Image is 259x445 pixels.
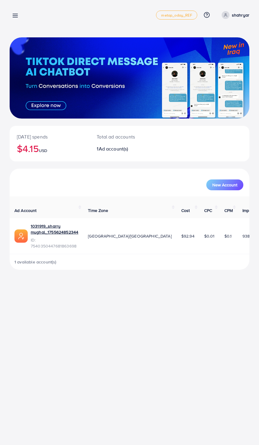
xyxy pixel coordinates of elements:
span: $92.94 [181,233,195,239]
span: Time Zone [88,207,108,213]
span: $0.1 [224,233,232,239]
a: 1031919_sharry mughal_1755624852344 [31,223,78,235]
span: New Account [212,183,237,187]
span: Cost [181,207,190,213]
span: Ad Account [14,207,37,213]
p: shahryar [232,11,249,19]
p: [DATE] spends [17,133,82,140]
span: USD [39,148,47,154]
a: metap_oday_REF [156,11,197,20]
span: 1 available account(s) [14,259,57,265]
p: Total ad accounts [97,133,142,140]
button: New Account [206,179,243,190]
span: metap_oday_REF [161,13,192,17]
span: $0.01 [204,233,215,239]
span: CPC [204,207,212,213]
span: 938,620 [242,233,258,239]
span: [GEOGRAPHIC_DATA]/[GEOGRAPHIC_DATA] [88,233,172,239]
span: ID: 7540350447681863698 [31,237,78,249]
span: CPM [224,207,233,213]
span: Ad account(s) [99,145,128,152]
h2: 1 [97,146,142,152]
img: ic-ads-acc.e4c84228.svg [14,229,28,243]
h2: $4.15 [17,143,82,154]
a: shahryar [219,11,249,19]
